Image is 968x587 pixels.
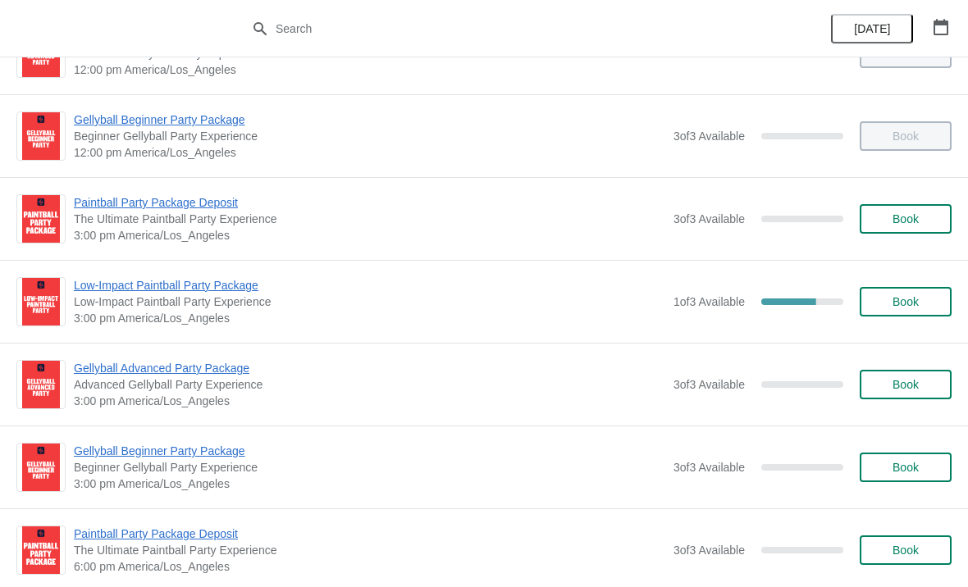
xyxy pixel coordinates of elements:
[673,461,745,474] span: 3 of 3 Available
[74,558,665,575] span: 6:00 pm America/Los_Angeles
[74,194,665,211] span: Paintball Party Package Deposit
[74,360,665,376] span: Gellyball Advanced Party Package
[74,128,665,144] span: Beginner Gellyball Party Experience
[860,535,952,565] button: Book
[74,61,665,78] span: 12:00 pm America/Los_Angeles
[673,212,745,225] span: 3 of 3 Available
[860,287,952,316] button: Book
[673,130,745,143] span: 3 of 3 Available
[893,212,919,225] span: Book
[831,14,913,43] button: [DATE]
[74,393,665,409] span: 3:00 pm America/Los_Angeles
[74,277,665,293] span: Low-Impact Paintball Party Package
[22,278,60,325] img: Low-Impact Paintball Party Package | Low-Impact Paintball Party Experience | 3:00 pm America/Los_...
[74,459,665,476] span: Beginner Gellyball Party Experience
[74,443,665,459] span: Gellyball Beginner Party Package
[74,227,665,243] span: 3:00 pm America/Los_Angeles
[74,310,665,326] span: 3:00 pm America/Los_Angeles
[854,22,890,35] span: [DATE]
[860,370,952,399] button: Book
[860,204,952,234] button: Book
[22,444,60,491] img: Gellyball Beginner Party Package | Beginner Gellyball Party Experience | 3:00 pm America/Los_Angeles
[22,526,60,574] img: Paintball Party Package Deposit | The Ultimate Paintball Party Experience | 6:00 pm America/Los_A...
[74,111,665,128] span: Gellyball Beginner Party Package
[74,144,665,161] span: 12:00 pm America/Los_Angeles
[673,544,745,557] span: 3 of 3 Available
[893,295,919,308] span: Book
[74,476,665,492] span: 3:00 pm America/Los_Angeles
[74,526,665,542] span: Paintball Party Package Deposit
[22,195,60,243] img: Paintball Party Package Deposit | The Ultimate Paintball Party Experience | 3:00 pm America/Los_A...
[673,295,745,308] span: 1 of 3 Available
[893,544,919,557] span: Book
[22,112,60,160] img: Gellyball Beginner Party Package | Beginner Gellyball Party Experience | 12:00 pm America/Los_Ang...
[74,376,665,393] span: Advanced Gellyball Party Experience
[673,378,745,391] span: 3 of 3 Available
[860,453,952,482] button: Book
[74,211,665,227] span: The Ultimate Paintball Party Experience
[22,361,60,408] img: Gellyball Advanced Party Package | Advanced Gellyball Party Experience | 3:00 pm America/Los_Angeles
[275,14,726,43] input: Search
[893,461,919,474] span: Book
[74,293,665,310] span: Low-Impact Paintball Party Experience
[74,542,665,558] span: The Ultimate Paintball Party Experience
[893,378,919,391] span: Book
